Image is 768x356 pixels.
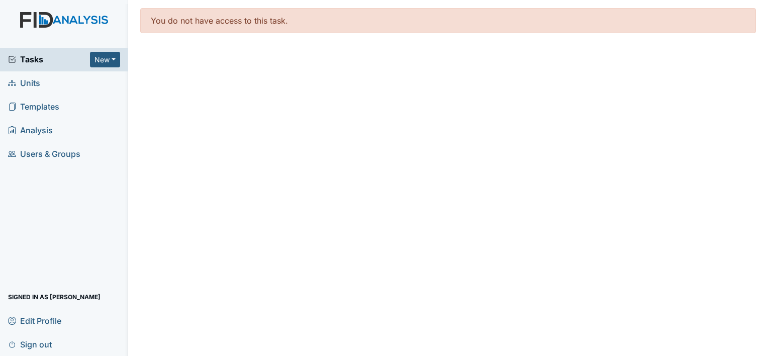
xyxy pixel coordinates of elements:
span: Users & Groups [8,146,80,162]
button: New [90,52,120,67]
span: Sign out [8,336,52,352]
div: You do not have access to this task. [140,8,756,33]
span: Signed in as [PERSON_NAME] [8,289,101,305]
span: Edit Profile [8,313,61,328]
span: Analysis [8,123,53,138]
a: Tasks [8,53,90,65]
span: Templates [8,99,59,115]
span: Units [8,75,40,91]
